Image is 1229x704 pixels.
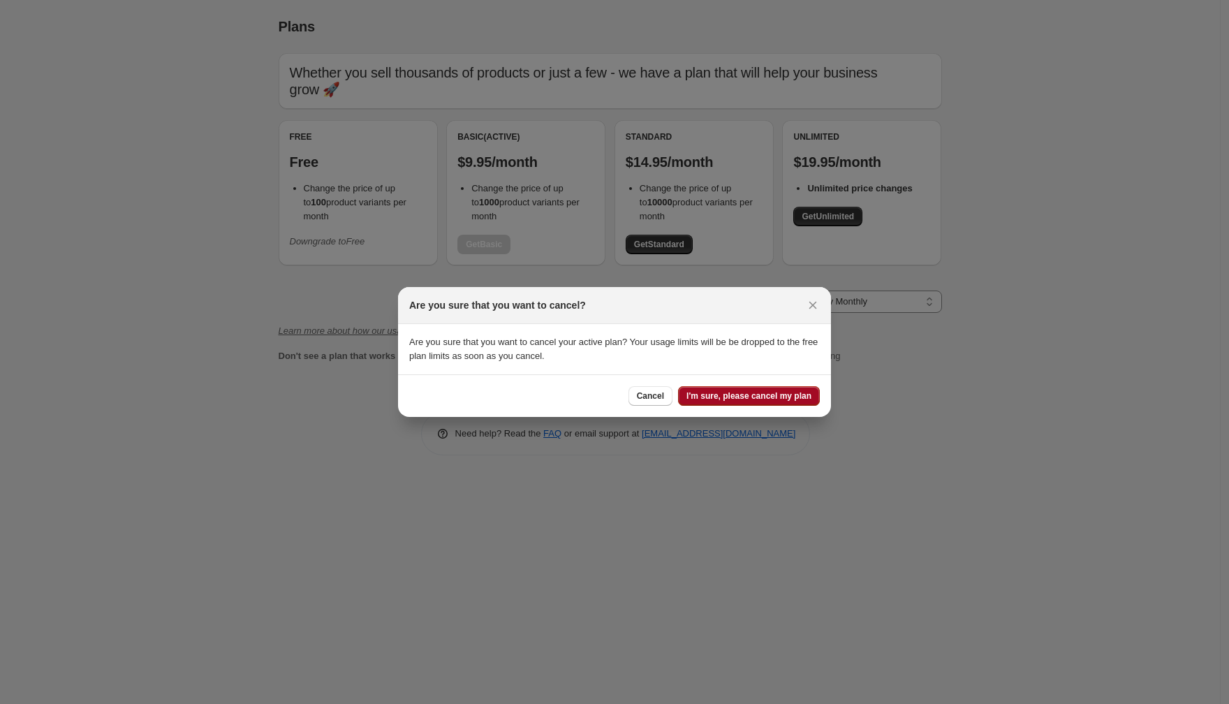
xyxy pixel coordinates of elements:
span: Cancel [637,390,664,402]
span: I'm sure, please cancel my plan [686,390,811,402]
button: Cancel [628,386,672,406]
button: I'm sure, please cancel my plan [678,386,820,406]
h2: Are you sure that you want to cancel? [409,298,586,312]
button: Close [803,295,823,315]
p: Are you sure that you want to cancel your active plan? Your usage limits will be be dropped to th... [409,335,820,363]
